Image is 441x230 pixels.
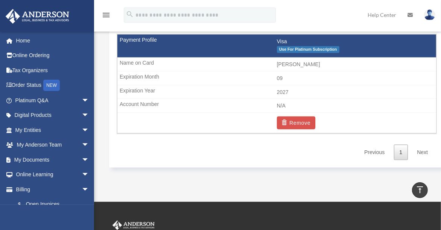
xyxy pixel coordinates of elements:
[5,48,100,63] a: Online Ordering
[5,63,100,78] a: Tax Organizers
[117,71,436,86] td: 09
[277,117,316,129] button: Remove
[5,167,100,182] a: Online Learningarrow_drop_down
[277,46,339,53] span: Use For Platinum Subscription
[5,182,100,197] a: Billingarrow_drop_down
[415,185,424,194] i: vertical_align_top
[82,123,97,138] span: arrow_drop_down
[5,152,100,167] a: My Documentsarrow_drop_down
[5,33,100,48] a: Home
[117,85,436,100] td: 2027
[5,108,100,123] a: Digital Productsarrow_drop_down
[5,78,100,93] a: Order StatusNEW
[102,13,111,20] a: menu
[82,93,97,108] span: arrow_drop_down
[126,10,134,18] i: search
[424,9,435,20] img: User Pic
[5,123,100,138] a: My Entitiesarrow_drop_down
[102,11,111,20] i: menu
[82,138,97,153] span: arrow_drop_down
[117,35,436,58] td: Visa
[43,80,60,91] div: NEW
[5,93,100,108] a: Platinum Q&Aarrow_drop_down
[394,145,408,160] a: 1
[82,182,97,197] span: arrow_drop_down
[11,197,100,212] a: $Open Invoices
[411,145,433,160] a: Next
[82,108,97,123] span: arrow_drop_down
[82,167,97,183] span: arrow_drop_down
[117,99,436,113] td: N/A
[5,138,100,153] a: My Anderson Teamarrow_drop_down
[117,57,436,72] td: [PERSON_NAME]
[359,145,390,160] a: Previous
[22,200,26,209] span: $
[3,9,71,24] img: Anderson Advisors Platinum Portal
[82,152,97,168] span: arrow_drop_down
[412,182,428,198] a: vertical_align_top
